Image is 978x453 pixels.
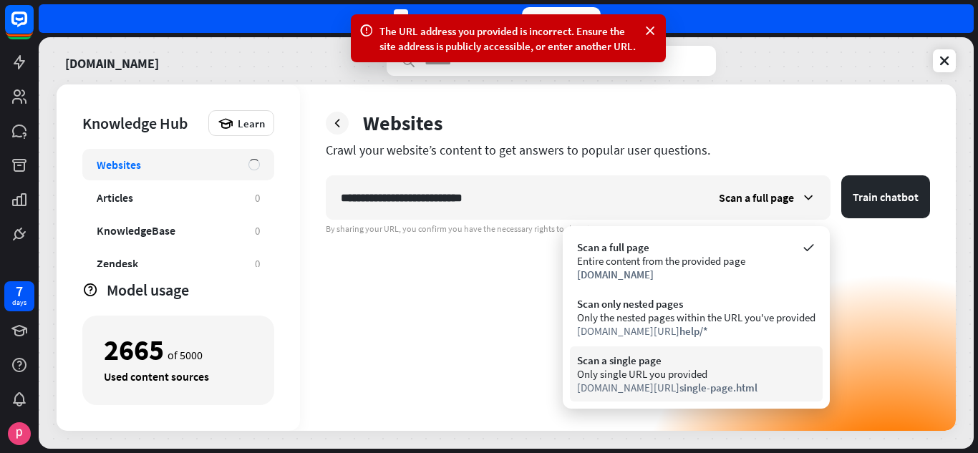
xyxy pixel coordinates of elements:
button: Open LiveChat chat widget [11,6,54,49]
div: Model usage [107,280,274,300]
div: 2665 [104,338,164,362]
button: Train chatbot [841,175,930,218]
div: [DOMAIN_NAME][URL] [577,381,815,394]
div: Only single URL you provided [577,367,815,381]
div: Crawl your website’s content to get answers to popular user questions. [326,142,930,158]
div: KnowledgeBase [97,223,175,238]
div: Upgrade now [522,7,601,30]
div: Entire content from the provided page [577,254,815,268]
div: Only the nested pages within the URL you've provided [577,311,815,324]
div: By sharing your URL, you confirm you have the necessary rights to share its content. [326,223,930,235]
div: Scan a full page [577,240,815,254]
div: 7 [394,9,408,29]
div: 7 [16,285,23,298]
div: 0 [255,191,260,205]
div: Scan a single page [577,354,815,367]
div: 0 [255,224,260,238]
div: The URL address you provided is incorrect. Ensure the site address is publicly accessible, or ent... [379,24,637,54]
div: Websites [363,110,442,136]
div: Websites [97,157,141,172]
div: Knowledge Hub [82,113,201,133]
span: Learn [238,117,265,130]
div: days left in your trial. [394,9,510,29]
div: [DOMAIN_NAME][URL] [577,324,815,338]
a: 7 days [4,281,34,311]
div: Scan only nested pages [577,297,815,311]
span: Scan a full page [719,190,794,205]
span: [DOMAIN_NAME] [577,268,654,281]
div: of 5000 [104,338,253,362]
div: 0 [255,257,260,271]
div: Articles [97,190,133,205]
span: single-page.html [679,381,757,394]
div: Zendesk [97,256,138,271]
a: [DOMAIN_NAME] [65,46,159,76]
div: days [12,298,26,308]
div: Used content sources [104,369,253,384]
span: help/* [679,324,708,338]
